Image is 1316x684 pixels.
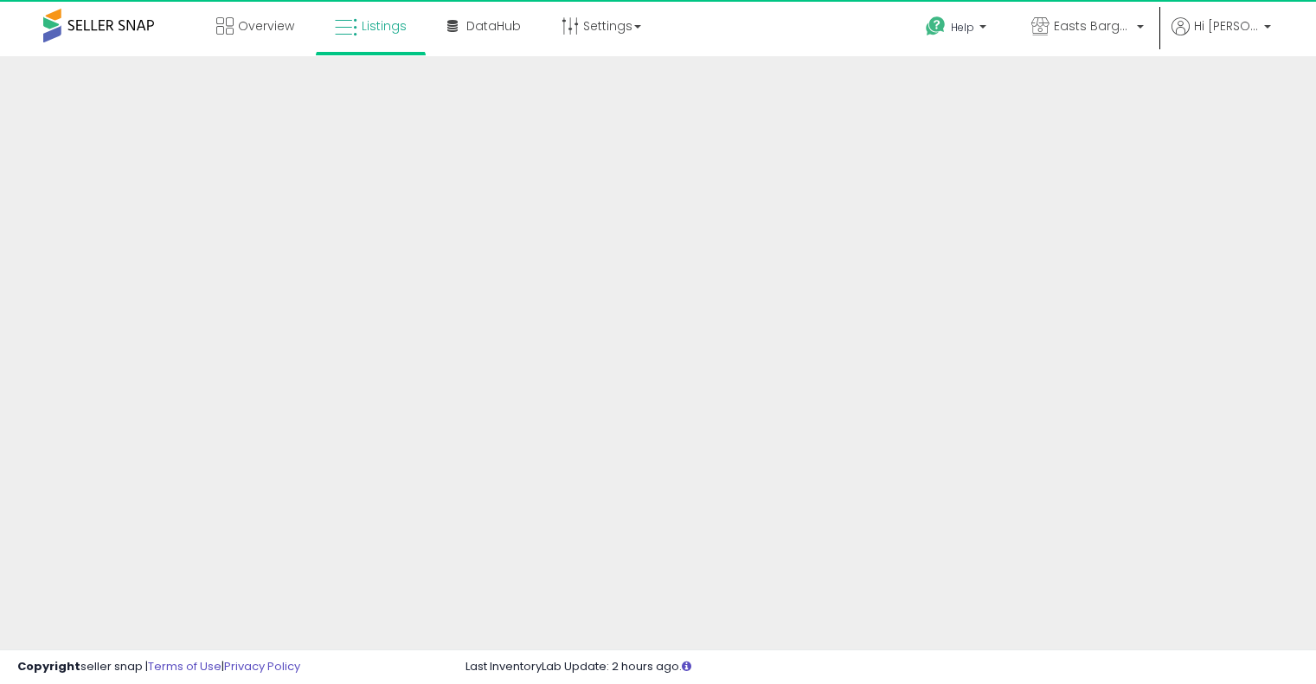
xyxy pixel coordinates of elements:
[148,658,221,674] a: Terms of Use
[17,658,80,674] strong: Copyright
[951,20,974,35] span: Help
[465,659,1299,675] div: Last InventoryLab Update: 2 hours ago.
[682,661,691,672] i: Click here to read more about un-synced listings.
[238,17,294,35] span: Overview
[17,659,300,675] div: seller snap | |
[362,17,407,35] span: Listings
[466,17,521,35] span: DataHub
[1194,17,1259,35] span: Hi [PERSON_NAME]
[925,16,947,37] i: Get Help
[1054,17,1132,35] span: Easts Bargains
[1172,17,1271,56] a: Hi [PERSON_NAME]
[912,3,1004,56] a: Help
[224,658,300,674] a: Privacy Policy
